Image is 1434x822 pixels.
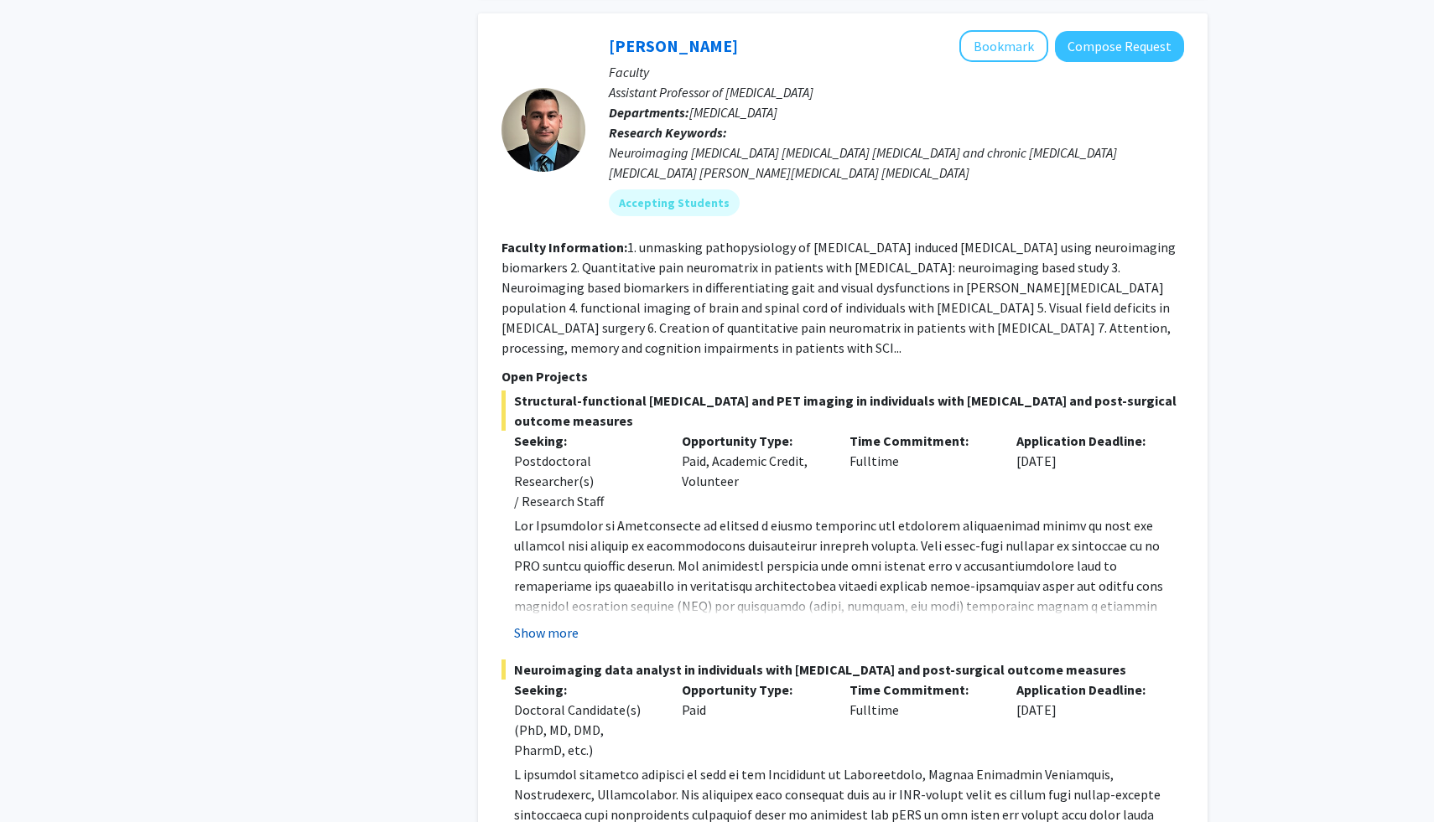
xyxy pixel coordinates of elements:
[501,366,1184,386] p: Open Projects
[609,82,1184,102] p: Assistant Professor of [MEDICAL_DATA]
[1055,31,1184,62] button: Compose Request to Mahdi Alizedah
[959,30,1048,62] button: Add Mahdi Alizedah to Bookmarks
[849,680,992,700] p: Time Commitment:
[609,35,738,56] a: [PERSON_NAME]
[609,142,1184,183] div: Neuroimaging [MEDICAL_DATA] [MEDICAL_DATA] [MEDICAL_DATA] and chronic [MEDICAL_DATA] [MEDICAL_DAT...
[682,680,824,700] p: Opportunity Type:
[514,623,579,643] button: Show more
[837,680,1005,760] div: Fulltime
[1004,431,1172,511] div: [DATE]
[689,104,777,121] span: [MEDICAL_DATA]
[669,431,837,511] div: Paid, Academic Credit, Volunteer
[501,239,1176,356] fg-read-more: 1. unmasking pathopysiology of [MEDICAL_DATA] induced [MEDICAL_DATA] using neuroimaging biomarker...
[13,747,71,809] iframe: Chat
[849,431,992,451] p: Time Commitment:
[501,390,1184,431] span: Structural-functional [MEDICAL_DATA] and PET imaging in individuals with [MEDICAL_DATA] and post-...
[514,700,657,760] div: Doctoral Candidate(s) (PhD, MD, DMD, PharmD, etc.)
[609,124,727,141] b: Research Keywords:
[1016,680,1159,700] p: Application Deadline:
[514,515,1184,797] p: Lor Ipsumdolor si Ametconsecte ad elitsed d eiusmo temporinc utl etdolorem aliquaenimad minimv qu...
[1004,680,1172,760] div: [DATE]
[514,680,657,700] p: Seeking:
[609,104,689,121] b: Departments:
[501,239,627,256] b: Faculty Information:
[682,431,824,451] p: Opportunity Type:
[514,451,657,511] div: Postdoctoral Researcher(s) / Research Staff
[514,431,657,451] p: Seeking:
[1016,431,1159,451] p: Application Deadline:
[609,189,740,216] mat-chip: Accepting Students
[669,680,837,760] div: Paid
[609,62,1184,82] p: Faculty
[837,431,1005,511] div: Fulltime
[501,659,1184,680] span: Neuroimaging data analyst in individuals with [MEDICAL_DATA] and post-surgical outcome measures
